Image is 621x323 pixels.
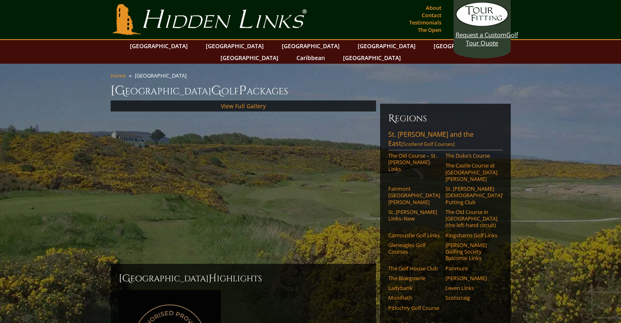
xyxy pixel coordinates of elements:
a: The Blairgowrie [388,275,440,281]
a: [GEOGRAPHIC_DATA] [278,40,344,52]
a: The Duke’s Course [445,152,497,159]
a: Gleneagles Golf Courses [388,242,440,255]
a: Home [111,72,126,79]
a: About [424,2,443,13]
a: The Castle Course at [GEOGRAPHIC_DATA][PERSON_NAME] [445,162,497,182]
a: View Full Gallery [221,102,266,110]
a: Carnoustie Golf Links [388,232,440,238]
a: St. [PERSON_NAME] [DEMOGRAPHIC_DATA]’ Putting Club [445,185,497,205]
a: Ladybank [388,285,440,291]
span: H [209,272,217,285]
a: The Golf House Club [388,265,440,272]
h1: [GEOGRAPHIC_DATA] olf ackages [111,82,511,99]
a: [PERSON_NAME] [445,275,497,281]
a: [GEOGRAPHIC_DATA] [216,52,283,64]
a: Monifieth [388,294,440,301]
a: Scotscraig [445,294,497,301]
a: Pitlochry Golf Course [388,305,440,311]
a: Request a CustomGolf Tour Quote [456,2,509,47]
a: The Open [416,24,443,36]
a: Caribbean [292,52,329,64]
a: [PERSON_NAME] Golfing Society Balcomie Links [445,242,497,262]
h6: Regions [388,112,503,125]
a: [GEOGRAPHIC_DATA] [430,40,496,52]
span: Request a Custom [456,31,506,39]
a: Panmure [445,265,497,272]
a: [GEOGRAPHIC_DATA] [202,40,268,52]
span: P [239,82,247,99]
a: [GEOGRAPHIC_DATA] [126,40,192,52]
a: [GEOGRAPHIC_DATA] [339,52,405,64]
span: G [211,82,221,99]
span: (Scotland Golf Courses) [401,140,455,147]
a: St. [PERSON_NAME] and the East(Scotland Golf Courses) [388,130,503,150]
a: Kingsbarns Golf Links [445,232,497,238]
a: [GEOGRAPHIC_DATA] [354,40,420,52]
a: The Old Course – St. [PERSON_NAME] Links [388,152,440,172]
a: Leven Links [445,285,497,291]
a: Fairmont [GEOGRAPHIC_DATA][PERSON_NAME] [388,185,440,205]
h2: [GEOGRAPHIC_DATA] ighlights [119,272,368,285]
li: [GEOGRAPHIC_DATA] [135,72,190,79]
a: The Old Course in [GEOGRAPHIC_DATA] (the left-hand circuit) [445,209,497,229]
a: Contact [420,9,443,21]
a: Testimonials [407,17,443,28]
a: St. [PERSON_NAME] Links–New [388,209,440,222]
